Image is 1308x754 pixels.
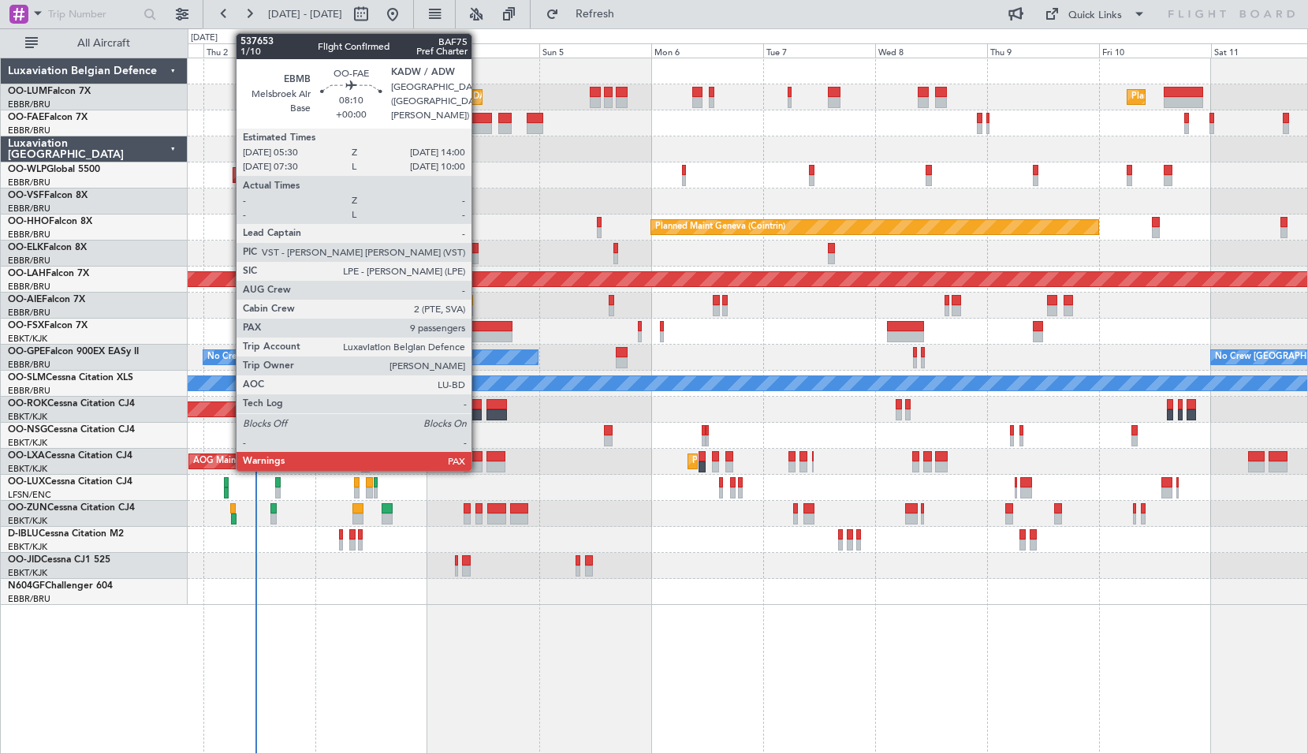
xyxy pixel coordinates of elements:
[203,43,315,58] div: Thu 2
[8,463,47,475] a: EBKT/KJK
[8,165,47,174] span: OO-WLP
[8,177,50,188] a: EBBR/BRU
[237,163,351,187] div: Planned Maint Milan (Linate)
[692,450,876,473] div: Planned Maint Kortrijk-[GEOGRAPHIC_DATA]
[538,2,633,27] button: Refresh
[8,503,47,513] span: OO-ZUN
[8,529,39,539] span: D-IBLU
[8,243,43,252] span: OO-ELK
[8,555,41,565] span: OO-JID
[8,243,87,252] a: OO-ELKFalcon 8X
[8,451,45,461] span: OO-LXA
[8,217,92,226] a: OO-HHOFalcon 8X
[987,43,1099,58] div: Thu 9
[8,281,50,293] a: EBBR/BRU
[427,43,539,58] div: Sat 4
[8,581,45,591] span: N604GF
[8,333,47,345] a: EBKT/KJK
[315,43,427,58] div: Fri 3
[8,307,50,319] a: EBBR/BRU
[8,321,44,330] span: OO-FSX
[268,7,342,21] span: [DATE] - [DATE]
[8,269,89,278] a: OO-LAHFalcon 7X
[8,113,88,122] a: OO-FAEFalcon 7X
[8,347,45,356] span: OO-GPE
[8,191,44,200] span: OO-VSF
[8,451,132,461] a: OO-LXACessna Citation CJ4
[8,99,50,110] a: EBBR/BRU
[8,359,50,371] a: EBBR/BRU
[347,85,632,109] div: Planned Maint [GEOGRAPHIC_DATA] ([GEOGRAPHIC_DATA] National)
[539,43,651,58] div: Sun 5
[8,385,50,397] a: EBBR/BRU
[8,399,47,409] span: OO-ROK
[562,9,628,20] span: Refresh
[8,425,47,435] span: OO-NSG
[8,593,50,605] a: EBBR/BRU
[193,450,266,473] div: AOG Maint Rimini
[8,373,133,383] a: OO-SLMCessna Citation XLS
[8,347,139,356] a: OO-GPEFalcon 900EX EASy II
[8,477,45,487] span: OO-LUX
[8,373,46,383] span: OO-SLM
[8,555,110,565] a: OO-JIDCessna CJ1 525
[8,87,91,96] a: OO-LUMFalcon 7X
[1068,8,1122,24] div: Quick Links
[1099,43,1211,58] div: Fri 10
[8,191,88,200] a: OO-VSFFalcon 8X
[48,2,139,26] input: Trip Number
[763,43,875,58] div: Tue 7
[8,411,47,423] a: EBKT/KJK
[8,529,124,539] a: D-IBLUCessna Citation M2
[8,437,47,449] a: EBKT/KJK
[8,165,100,174] a: OO-WLPGlobal 5500
[655,215,785,239] div: Planned Maint Geneva (Cointrin)
[41,38,166,49] span: All Aircraft
[8,229,50,241] a: EBBR/BRU
[875,43,987,58] div: Wed 8
[8,203,50,215] a: EBBR/BRU
[8,489,51,501] a: LFSN/ENC
[8,503,135,513] a: OO-ZUNCessna Citation CJ4
[8,321,88,330] a: OO-FSXFalcon 7X
[8,581,113,591] a: N604GFChallenger 604
[1037,2,1153,27] button: Quick Links
[8,567,47,579] a: EBKT/KJK
[8,217,49,226] span: OO-HHO
[8,477,132,487] a: OO-LUXCessna Citation CJ4
[8,269,46,278] span: OO-LAH
[207,345,276,369] div: No Crew Malaga
[651,43,763,58] div: Mon 6
[8,295,42,304] span: OO-AIE
[8,541,47,553] a: EBKT/KJK
[8,425,135,435] a: OO-NSGCessna Citation CJ4
[8,515,47,527] a: EBKT/KJK
[191,32,218,45] div: [DATE]
[8,113,44,122] span: OO-FAE
[8,255,50,267] a: EBBR/BRU
[8,87,47,96] span: OO-LUM
[8,125,50,136] a: EBBR/BRU
[17,31,171,56] button: All Aircraft
[8,399,135,409] a: OO-ROKCessna Citation CJ4
[8,295,85,304] a: OO-AIEFalcon 7X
